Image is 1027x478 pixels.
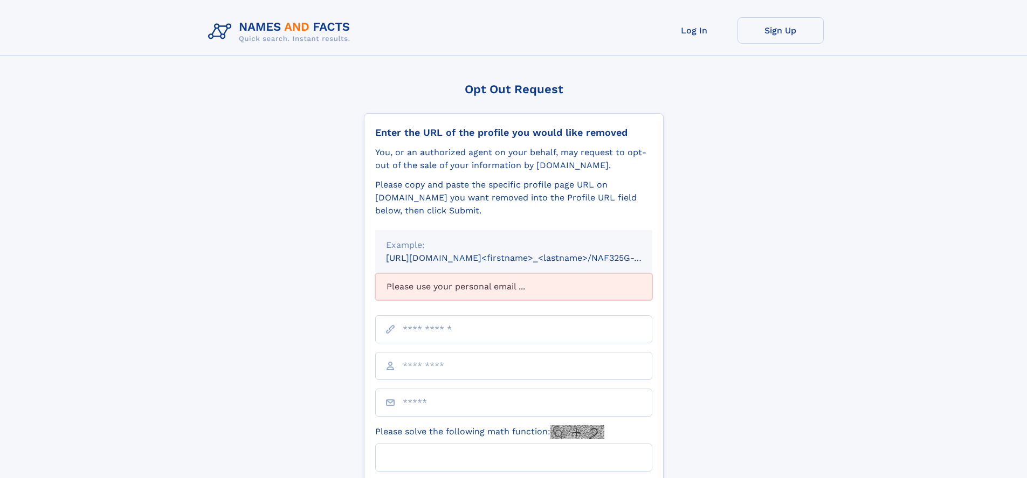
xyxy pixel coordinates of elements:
div: Opt Out Request [364,82,664,96]
div: Example: [386,239,642,252]
div: Please use your personal email ... [375,273,652,300]
div: Enter the URL of the profile you would like removed [375,127,652,138]
img: Logo Names and Facts [204,17,359,46]
a: Sign Up [737,17,824,44]
div: You, or an authorized agent on your behalf, may request to opt-out of the sale of your informatio... [375,146,652,172]
div: Please copy and paste the specific profile page URL on [DOMAIN_NAME] you want removed into the Pr... [375,178,652,217]
small: [URL][DOMAIN_NAME]<firstname>_<lastname>/NAF325G-xxxxxxxx [386,253,673,263]
a: Log In [651,17,737,44]
label: Please solve the following math function: [375,425,604,439]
